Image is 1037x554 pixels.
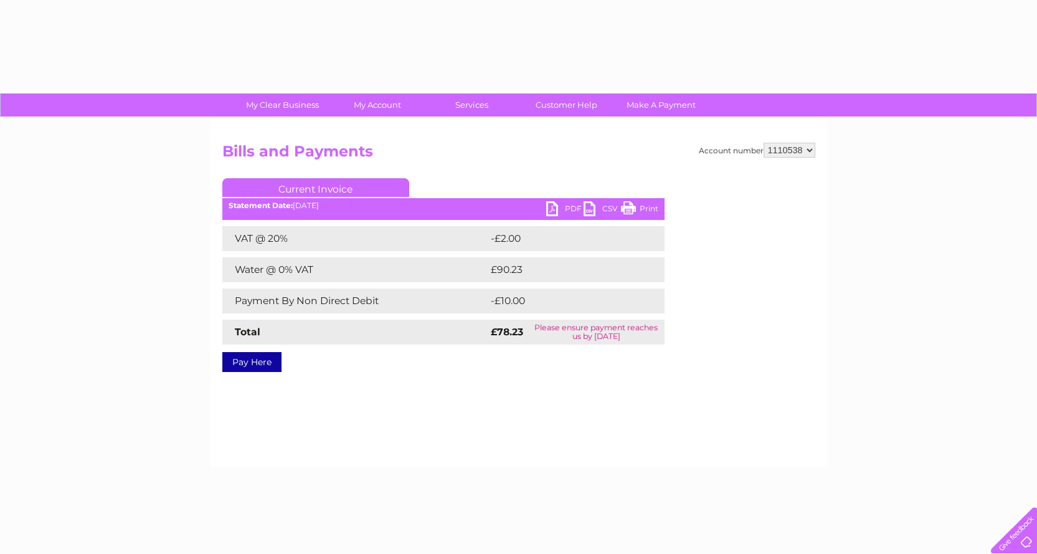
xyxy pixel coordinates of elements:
[231,93,334,117] a: My Clear Business
[546,201,584,219] a: PDF
[420,93,523,117] a: Services
[528,320,665,345] td: Please ensure payment reaches us by [DATE]
[610,93,713,117] a: Make A Payment
[235,326,260,338] strong: Total
[222,289,488,313] td: Payment By Non Direct Debit
[621,201,658,219] a: Print
[222,257,488,282] td: Water @ 0% VAT
[491,326,523,338] strong: £78.23
[222,352,282,372] a: Pay Here
[488,226,638,251] td: -£2.00
[222,143,815,166] h2: Bills and Payments
[222,226,488,251] td: VAT @ 20%
[222,201,665,210] div: [DATE]
[222,178,409,197] a: Current Invoice
[488,257,640,282] td: £90.23
[488,289,641,313] td: -£10.00
[229,201,293,210] b: Statement Date:
[326,93,429,117] a: My Account
[584,201,621,219] a: CSV
[515,93,618,117] a: Customer Help
[699,143,815,158] div: Account number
